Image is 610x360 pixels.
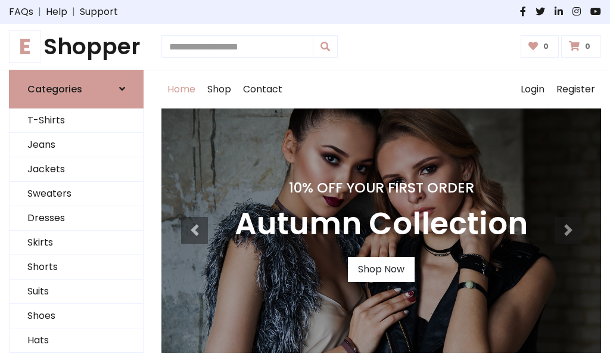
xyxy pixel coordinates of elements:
[235,206,528,243] h3: Autumn Collection
[161,70,201,108] a: Home
[201,70,237,108] a: Shop
[10,182,143,206] a: Sweaters
[9,70,144,108] a: Categories
[237,70,288,108] a: Contact
[9,33,144,60] a: EShopper
[10,133,143,157] a: Jeans
[9,30,41,63] span: E
[10,255,143,280] a: Shorts
[540,41,552,52] span: 0
[561,35,601,58] a: 0
[10,304,143,328] a: Shoes
[67,5,80,19] span: |
[33,5,46,19] span: |
[80,5,118,19] a: Support
[10,157,143,182] a: Jackets
[46,5,67,19] a: Help
[10,280,143,304] a: Suits
[10,231,143,255] a: Skirts
[550,70,601,108] a: Register
[521,35,559,58] a: 0
[10,206,143,231] a: Dresses
[10,328,143,353] a: Hats
[9,5,33,19] a: FAQs
[235,179,528,196] h4: 10% Off Your First Order
[582,41,593,52] span: 0
[10,108,143,133] a: T-Shirts
[348,257,415,282] a: Shop Now
[9,33,144,60] h1: Shopper
[27,83,82,95] h6: Categories
[515,70,550,108] a: Login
